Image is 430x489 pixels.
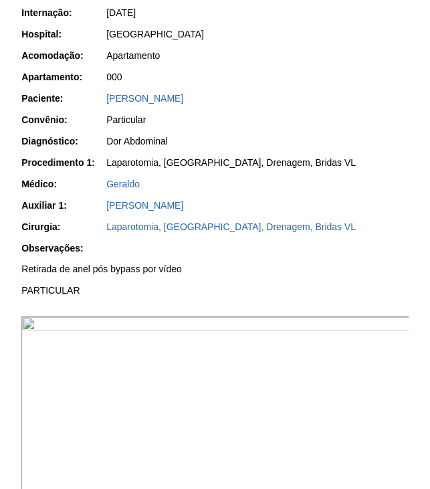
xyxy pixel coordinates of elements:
[21,284,409,297] p: PARTICULAR
[106,7,136,18] span: [DATE]
[106,113,409,126] div: Particular
[21,134,105,148] div: Diagnóstico:
[21,6,105,19] div: Internação:
[106,156,409,169] div: Laparotomia, [GEOGRAPHIC_DATA], Drenagem, Bridas VL
[21,27,105,41] div: Hospital:
[106,70,409,84] div: 000
[21,92,105,105] div: Paciente:
[106,93,183,104] a: [PERSON_NAME]
[21,113,105,126] div: Convênio:
[106,179,140,189] a: Geraldo
[106,134,409,148] div: Dor Abdominal
[21,70,105,84] div: Apartamento:
[106,200,183,211] a: [PERSON_NAME]
[21,241,105,255] div: Observações:
[106,49,409,62] div: Apartamento
[21,199,105,212] div: Auxiliar 1:
[21,263,409,276] p: Retirada de anel pós bypass por vídeo
[21,156,105,169] div: Procedimento 1:
[106,27,409,41] div: [GEOGRAPHIC_DATA]
[21,49,105,62] div: Acomodação:
[21,177,105,191] div: Médico:
[21,220,105,233] div: Cirurgia:
[106,221,356,232] a: Laparotomia, [GEOGRAPHIC_DATA], Drenagem, Bridas VL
